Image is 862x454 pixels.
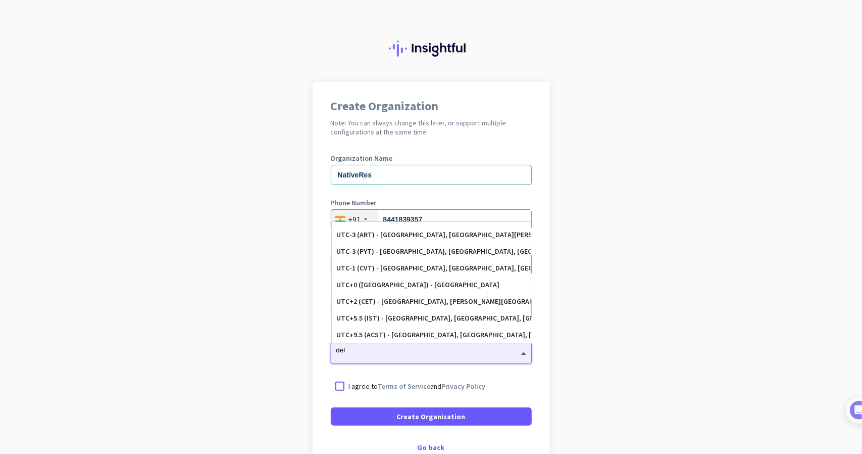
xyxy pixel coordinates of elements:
[331,118,532,137] h2: Note: You can always change this later, or support multiple configurations at the same time
[337,281,526,289] div: UTC+0 ([GEOGRAPHIC_DATA]) - [GEOGRAPHIC_DATA]
[378,382,431,391] a: Terms of Service
[331,407,532,426] button: Create Organization
[331,100,532,112] h1: Create Organization
[331,199,532,206] label: Phone Number
[337,314,526,323] div: UTC+5.5 (IST) - [GEOGRAPHIC_DATA], [GEOGRAPHIC_DATA], [GEOGRAPHIC_DATA], [GEOGRAPHIC_DATA]
[337,231,526,239] div: UTC-3 (ART) - [GEOGRAPHIC_DATA], [GEOGRAPHIC_DATA][PERSON_NAME][GEOGRAPHIC_DATA], [GEOGRAPHIC_DATA]
[349,381,486,391] p: I agree to and
[331,288,532,295] label: Organization Size (Optional)
[331,244,404,251] label: Organization language
[348,214,361,224] div: +91
[337,331,526,339] div: UTC+9.5 (ACST) - [GEOGRAPHIC_DATA], [GEOGRAPHIC_DATA], [GEOGRAPHIC_DATA], [GEOGRAPHIC_DATA]
[332,222,531,343] div: Options List
[389,40,474,57] img: Insightful
[331,209,532,230] input: 74104 10123
[337,264,526,273] div: UTC-1 (CVT) - [GEOGRAPHIC_DATA], [GEOGRAPHIC_DATA], [GEOGRAPHIC_DATA], [GEOGRAPHIC_DATA]
[442,382,486,391] a: Privacy Policy
[337,297,526,306] div: UTC+2 (CET) - [GEOGRAPHIC_DATA], [PERSON_NAME][GEOGRAPHIC_DATA], [GEOGRAPHIC_DATA]
[331,444,532,451] div: Go back
[397,412,466,422] span: Create Organization
[331,333,532,340] label: Organization Time Zone
[331,165,532,185] input: What is the name of your organization?
[337,247,526,256] div: UTC-3 (PYT) - [GEOGRAPHIC_DATA], [GEOGRAPHIC_DATA], [GEOGRAPHIC_DATA][PERSON_NAME], [GEOGRAPHIC_D...
[331,155,532,162] label: Organization Name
